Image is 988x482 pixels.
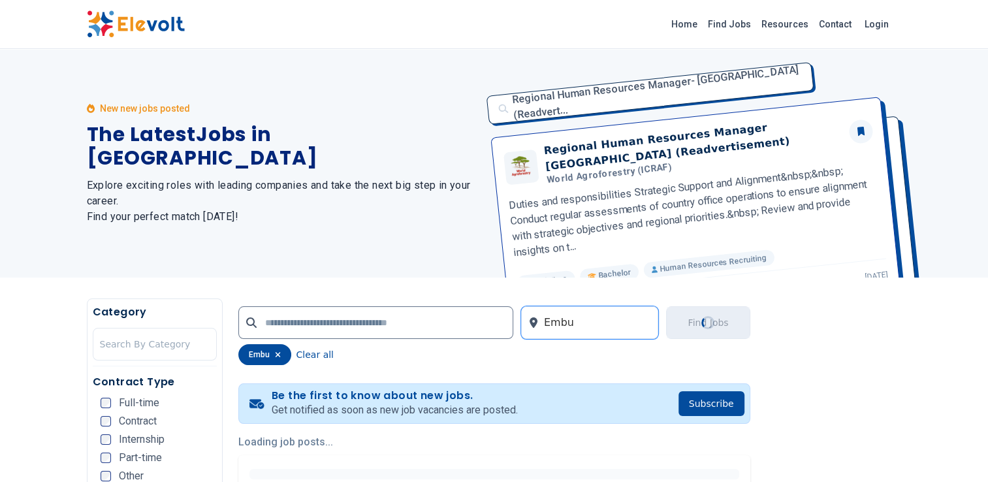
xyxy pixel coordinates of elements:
div: Loading... [701,315,716,330]
button: Subscribe [678,391,744,416]
span: Full-time [119,398,159,408]
a: Resources [756,14,814,35]
p: Loading job posts... [238,434,750,450]
button: Clear all [296,344,334,365]
img: Elevolt [87,10,185,38]
h4: Be the first to know about new jobs. [272,389,518,402]
input: Full-time [101,398,111,408]
iframe: Chat Widget [923,419,988,482]
span: Internship [119,434,165,445]
h1: The Latest Jobs in [GEOGRAPHIC_DATA] [87,123,479,170]
span: Contract [119,416,157,426]
a: Find Jobs [703,14,756,35]
input: Other [101,471,111,481]
h5: Category [93,304,217,320]
h5: Contract Type [93,374,217,390]
a: Login [857,11,897,37]
button: Find JobsLoading... [666,306,750,339]
input: Internship [101,434,111,445]
h2: Explore exciting roles with leading companies and take the next big step in your career. Find you... [87,178,479,225]
a: Contact [814,14,857,35]
span: Part-time [119,453,162,463]
p: Get notified as soon as new job vacancies are posted. [272,402,518,418]
input: Contract [101,416,111,426]
p: New new jobs posted [100,102,190,115]
div: embu [238,344,291,365]
a: Home [666,14,703,35]
span: Other [119,471,144,481]
input: Part-time [101,453,111,463]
